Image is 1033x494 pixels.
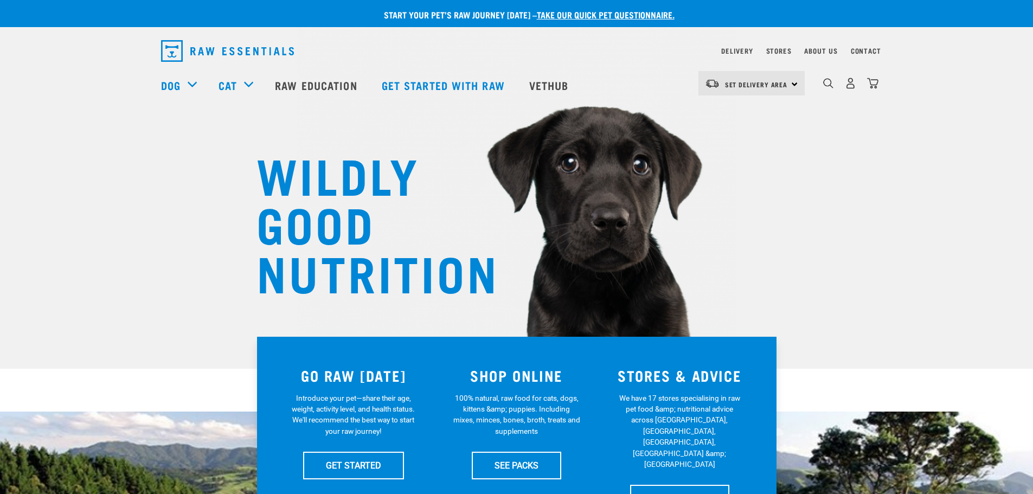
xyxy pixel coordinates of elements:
[721,49,753,53] a: Delivery
[264,63,370,107] a: Raw Education
[152,36,881,66] nav: dropdown navigation
[161,40,294,62] img: Raw Essentials Logo
[605,367,755,384] h3: STORES & ADVICE
[845,78,856,89] img: user.png
[804,49,837,53] a: About Us
[823,78,833,88] img: home-icon-1@2x.png
[279,367,429,384] h3: GO RAW [DATE]
[725,82,788,86] span: Set Delivery Area
[256,149,473,296] h1: WILDLY GOOD NUTRITION
[371,63,518,107] a: Get started with Raw
[472,452,561,479] a: SEE PACKS
[851,49,881,53] a: Contact
[290,393,417,437] p: Introduce your pet—share their age, weight, activity level, and health status. We'll recommend th...
[867,78,878,89] img: home-icon@2x.png
[219,77,237,93] a: Cat
[441,367,592,384] h3: SHOP ONLINE
[303,452,404,479] a: GET STARTED
[518,63,582,107] a: Vethub
[705,79,720,88] img: van-moving.png
[537,12,675,17] a: take our quick pet questionnaire.
[616,393,743,470] p: We have 17 stores specialising in raw pet food &amp; nutritional advice across [GEOGRAPHIC_DATA],...
[161,77,181,93] a: Dog
[453,393,580,437] p: 100% natural, raw food for cats, dogs, kittens &amp; puppies. Including mixes, minces, bones, bro...
[766,49,792,53] a: Stores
